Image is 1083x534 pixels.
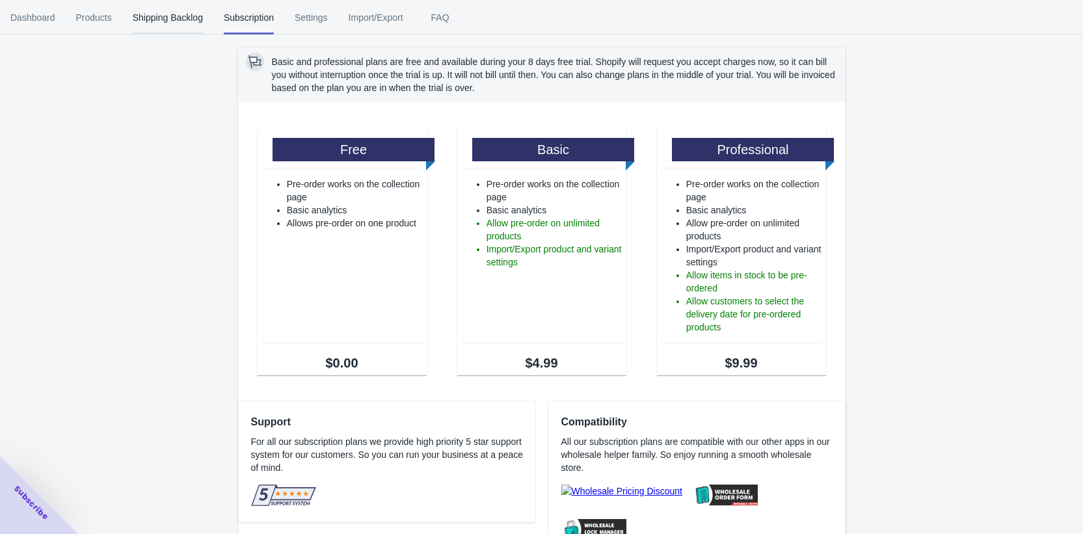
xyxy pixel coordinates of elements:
span: Dashboard [10,1,55,34]
li: Import/Export product and variant settings [487,243,623,269]
li: Pre-order works on the collection page [287,178,423,204]
h2: Support [251,414,533,430]
img: 5 star support [251,485,316,506]
span: $0.00 [261,356,423,369]
span: $4.99 [461,356,623,369]
span: $9.99 [660,356,823,369]
li: Pre-order works on the collection page [487,178,623,204]
li: Allow customers to select the delivery date for pre-ordered products [686,295,823,334]
span: Import/Export [349,1,403,34]
p: All our subscription plans are compatible with our other apps in our wholesale helper family. So ... [561,435,833,474]
span: Subscribe [12,483,51,522]
img: Wholesale Pricing Discount [561,485,682,498]
li: Pre-order works on the collection page [686,178,823,204]
li: Basic analytics [686,204,823,217]
span: Shipping Backlog [133,1,203,34]
h1: Professional [672,138,835,161]
p: For all our subscription plans we provide high priority 5 star support system for our customers. ... [251,435,533,474]
p: Basic and professional plans are free and available during your 8 days free trial. Shopify will r... [272,55,838,94]
span: Subscription [224,1,274,34]
li: Allow pre-order on unlimited products [487,217,623,243]
span: FAQ [424,1,457,34]
img: single page order form [693,485,758,505]
h2: Compatibility [561,414,833,430]
span: Products [76,1,112,34]
h1: Free [273,138,435,161]
li: Import/Export product and variant settings [686,243,823,269]
li: Allow items in stock to be pre-ordered [686,269,823,295]
li: Basic analytics [287,204,423,217]
h1: Basic [472,138,635,161]
span: Settings [295,1,328,34]
li: Allow pre-order on unlimited products [686,217,823,243]
li: Allows pre-order on one product [287,217,423,230]
li: Basic analytics [487,204,623,217]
